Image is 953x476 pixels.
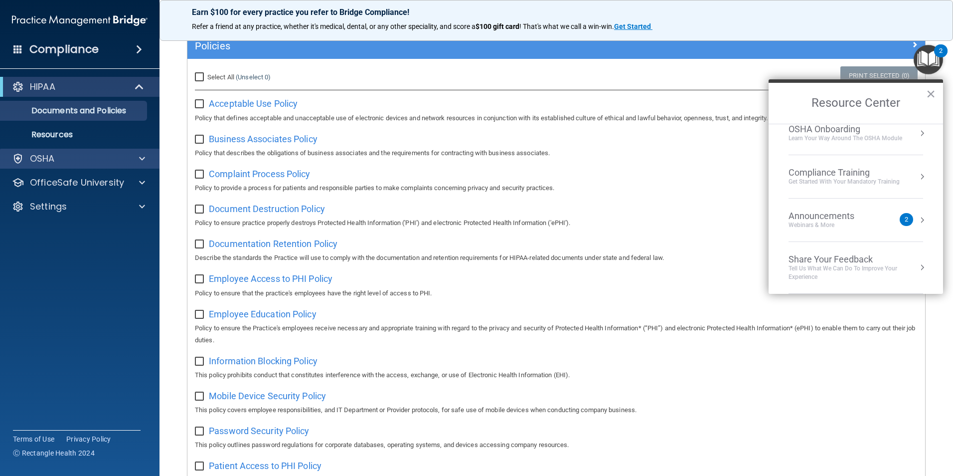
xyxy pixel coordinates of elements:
p: This policy outlines password regulations for corporate databases, operating systems, and devices... [195,439,918,451]
span: Employee Education Policy [209,309,317,319]
a: (Unselect 0) [236,73,271,81]
p: This policy prohibits conduct that constitutes interference with the access, exchange, or use of ... [195,369,918,381]
div: OSHA Onboarding [789,124,902,135]
span: Information Blocking Policy [209,356,318,366]
a: Settings [12,201,145,213]
img: PMB logo [12,10,148,30]
button: Close [926,86,936,102]
div: Announcements [789,211,874,222]
p: This policy covers employee responsibilities, and IT Department or Provider protocols, for safe u... [195,404,918,416]
p: Policy to ensure the Practice's employees receive necessary and appropriate training with regard ... [195,322,918,346]
div: Compliance Training [789,167,900,178]
a: OfficeSafe University [12,177,145,189]
p: Policy that describes the obligations of business associates and the requirements for contracting... [195,147,918,159]
a: Print Selected (0) [840,66,918,85]
a: Get Started [614,22,652,30]
span: Refer a friend at any practice, whether it's medical, dental, or any other speciality, and score a [192,22,476,30]
p: Describe the standards the Practice will use to comply with the documentation and retention requi... [195,252,918,264]
p: Policy that defines acceptable and unacceptable use of electronic devices and network resources i... [195,112,918,124]
strong: $100 gift card [476,22,519,30]
p: Policy to provide a process for patients and responsible parties to make complaints concerning pr... [195,182,918,194]
span: Password Security Policy [209,426,309,436]
span: Select All [207,73,234,81]
span: Mobile Device Security Policy [209,391,326,401]
button: Open Resource Center, 2 new notifications [914,45,943,74]
h2: Resource Center [769,83,943,124]
span: Document Destruction Policy [209,204,325,214]
p: Documents and Policies [6,106,143,116]
span: Business Associates Policy [209,134,318,144]
span: ! That's what we call a win-win. [519,22,614,30]
div: Tell Us What We Can Do to Improve Your Experience [789,264,923,281]
a: Policies [195,38,918,54]
div: Resource Center [769,79,943,294]
p: OSHA [30,153,55,165]
h5: Policies [195,40,733,51]
p: HIPAA [30,81,55,93]
span: Complaint Process Policy [209,169,310,179]
p: Resources [6,130,143,140]
div: Learn your way around the OSHA module [789,134,902,143]
span: Employee Access to PHI Policy [209,273,332,284]
p: Policy to ensure practice properly destroys Protected Health Information ('PHI') and electronic P... [195,217,918,229]
a: Privacy Policy [66,434,111,444]
span: Acceptable Use Policy [209,98,298,109]
div: 2 [939,51,943,64]
a: Terms of Use [13,434,54,444]
p: Settings [30,201,67,213]
a: OSHA [12,153,145,165]
p: OfficeSafe University [30,177,124,189]
p: Earn $100 for every practice you refer to Bridge Compliance! [192,7,921,17]
p: Policy to ensure that the practice's employees have the right level of access to PHI. [195,287,918,299]
strong: Get Started [614,22,651,30]
span: Patient Access to PHI Policy [209,461,321,471]
input: Select All (Unselect 0) [195,73,206,81]
span: Ⓒ Rectangle Health 2024 [13,448,95,458]
span: Documentation Retention Policy [209,238,337,249]
div: Share Your Feedback [789,254,923,265]
a: HIPAA [12,81,145,93]
h4: Compliance [29,42,99,56]
div: Webinars & More [789,221,874,230]
div: Get Started with your mandatory training [789,178,900,186]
